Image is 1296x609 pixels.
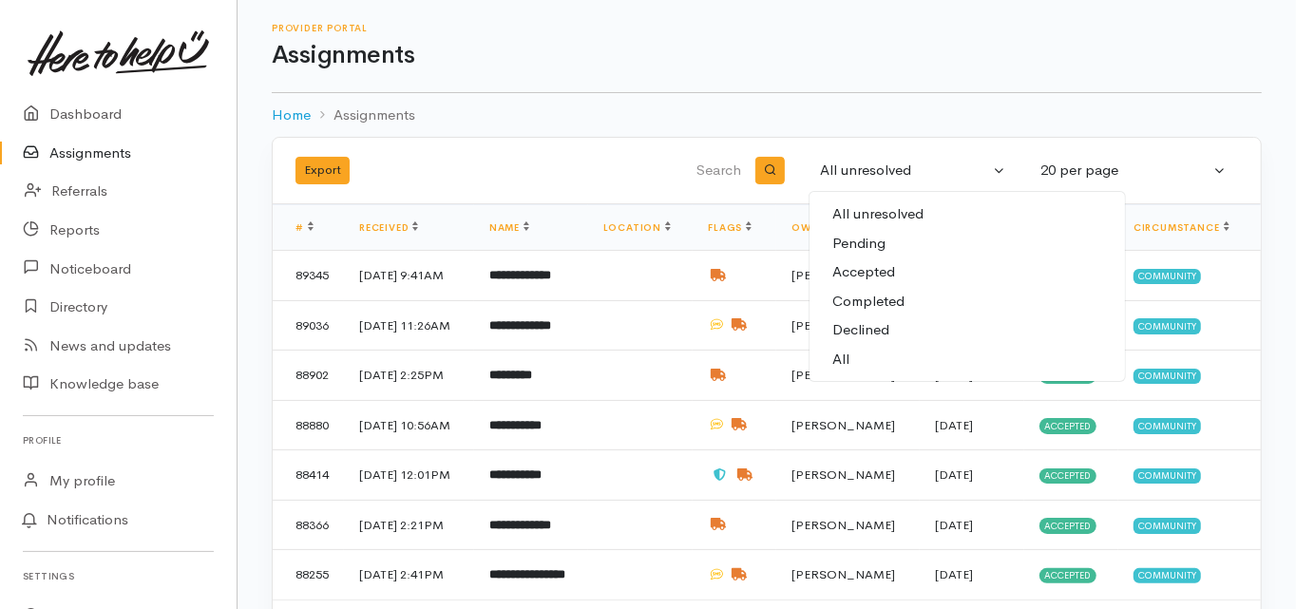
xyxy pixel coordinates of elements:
td: [DATE] 10:56AM [344,400,474,450]
small: Pending, in progress or on hold [924,206,1102,222]
td: 88902 [273,351,344,401]
time: [DATE] [935,517,973,533]
span: All [832,349,849,371]
span: [PERSON_NAME] [791,517,895,533]
div: 20 per page [1040,160,1210,181]
span: Pending [832,233,886,255]
h6: Provider Portal [272,23,1262,33]
button: 20 per page [1029,152,1238,189]
a: Received [359,221,418,234]
span: Community [1134,418,1201,433]
td: 89036 [273,300,344,351]
nav: breadcrumb [272,93,1262,138]
span: Accepted [1039,418,1097,433]
time: [DATE] [935,566,973,582]
td: [DATE] 2:25PM [344,351,474,401]
time: [DATE] [935,417,973,433]
li: Assignments [311,105,415,126]
span: Community [1134,518,1201,533]
td: [DATE] 12:01PM [344,450,474,501]
div: All unresolved [820,160,989,181]
a: Home [272,105,311,126]
span: Completed [832,291,905,313]
span: All unresolved [832,203,1102,225]
span: Community [1134,468,1201,484]
h1: Assignments [272,42,1262,69]
td: [DATE] 2:21PM [344,500,474,550]
h6: Profile [23,428,214,453]
td: [DATE] 11:26AM [344,300,474,351]
span: Community [1134,318,1201,333]
span: Accepted [1039,568,1097,583]
span: Accepted [1039,518,1097,533]
span: [PERSON_NAME] [791,317,895,333]
td: 88255 [273,550,344,599]
span: [PERSON_NAME] [791,267,895,283]
span: [PERSON_NAME] [791,566,895,582]
a: Circumstance [1134,221,1229,234]
td: [DATE] 9:41AM [344,251,474,301]
a: Owner [791,221,841,234]
td: [DATE] 2:41PM [344,550,474,599]
a: # [295,221,314,234]
h6: Settings [23,563,214,589]
a: Flags [708,221,752,234]
span: [PERSON_NAME] [791,466,895,483]
a: Location [603,221,671,234]
span: Accepted [832,261,895,283]
span: [PERSON_NAME] [791,367,895,383]
span: Declined [832,319,889,341]
span: [PERSON_NAME] [791,417,895,433]
button: All unresolved [809,152,1018,189]
time: [DATE] [935,466,973,483]
span: Accepted [1039,468,1097,484]
span: Community [1134,269,1201,284]
input: Search [552,148,745,194]
td: 88366 [273,500,344,550]
button: Export [295,157,350,184]
td: 89345 [273,251,344,301]
span: Community [1134,568,1201,583]
a: Name [489,221,529,234]
span: Community [1134,369,1201,384]
td: 88414 [273,450,344,501]
td: 88880 [273,400,344,450]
